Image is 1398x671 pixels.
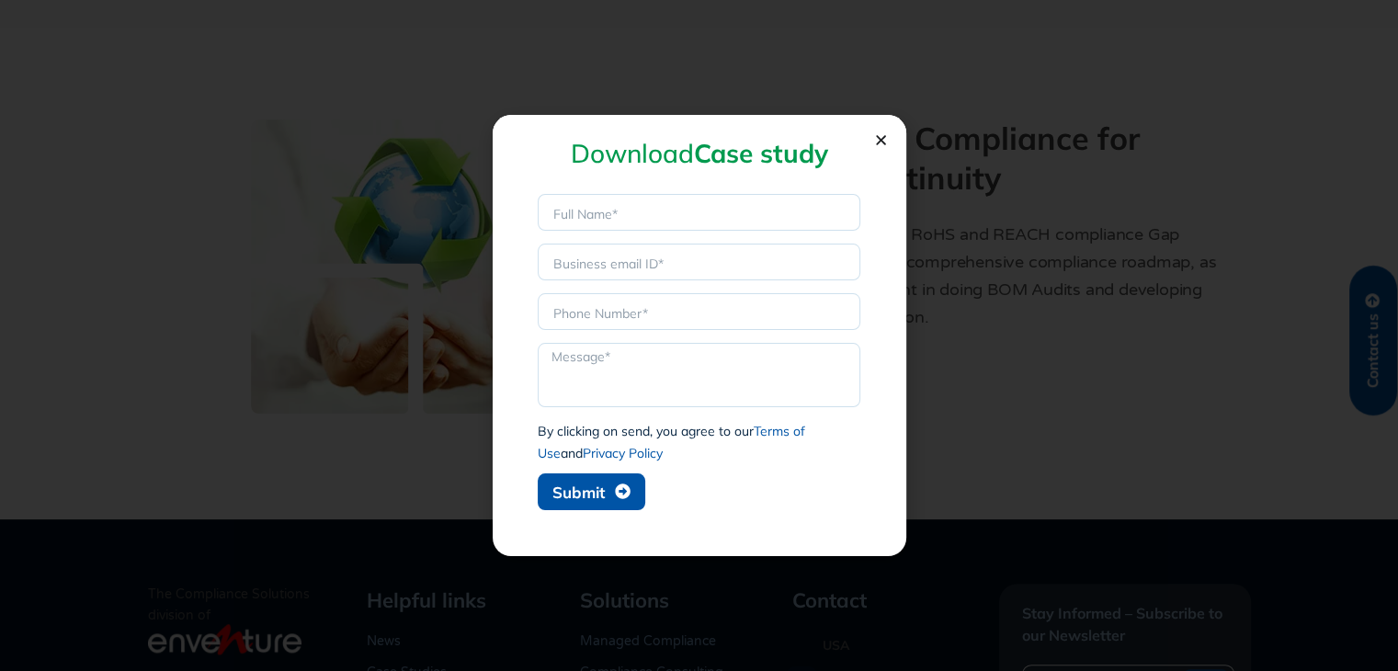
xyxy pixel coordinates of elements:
a: Close [874,133,888,147]
strong: Case study [694,137,828,169]
h2: Download [529,141,869,166]
input: Only numbers and phone characters (#, -, *, etc) are accepted. [538,293,860,330]
div: By clicking on send, you agree to our and [538,420,860,464]
span: Submit [552,484,605,500]
input: Full Name* [538,194,860,231]
button: Submit [538,473,645,510]
a: Privacy Policy [583,445,663,461]
input: Business email ID* [538,244,860,280]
